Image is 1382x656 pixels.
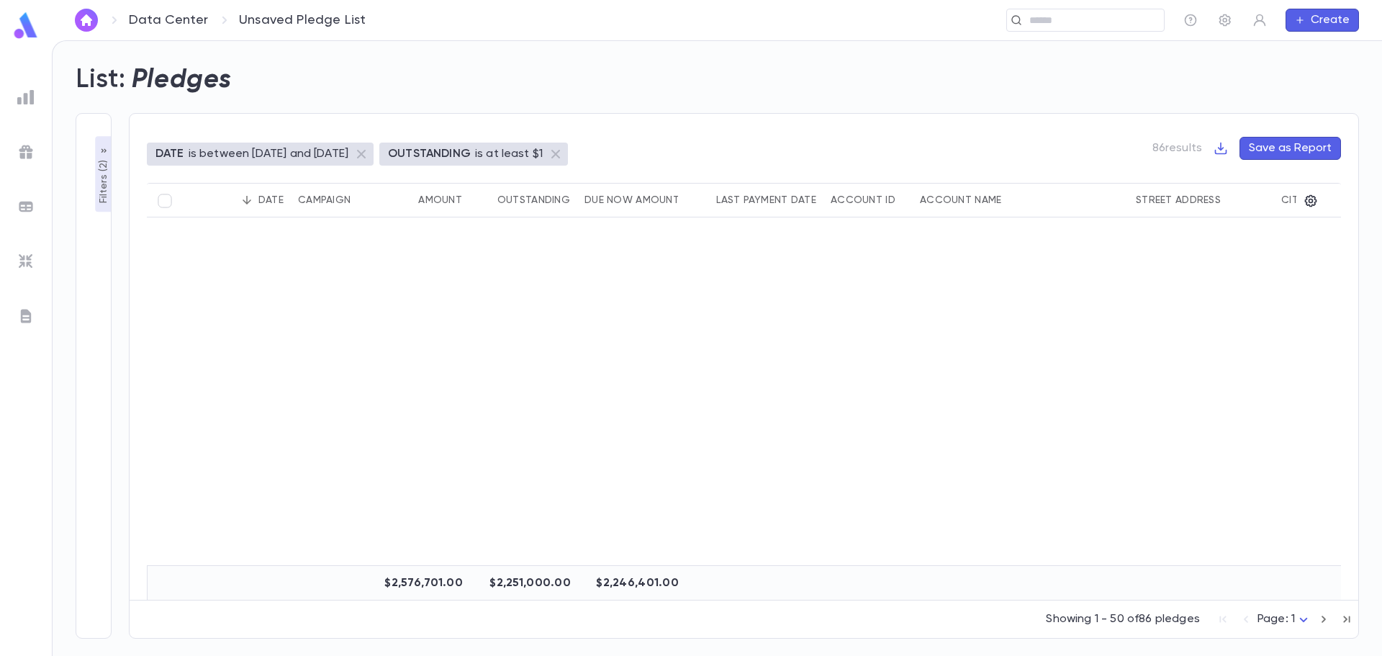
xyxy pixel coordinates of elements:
[1257,608,1312,631] div: Page: 1
[78,14,95,26] img: home_white.a664292cf8c1dea59945f0da9f25487c.svg
[1281,194,1305,206] div: City
[1136,194,1221,206] div: Street Address
[17,89,35,106] img: reports_grey.c525e4749d1bce6a11f5fe2a8de1b229.svg
[96,157,111,204] p: Filters ( 2 )
[189,147,348,161] p: is between [DATE] and [DATE]
[418,194,462,206] div: Amount
[235,189,258,212] button: Sort
[17,307,35,325] img: letters_grey.7941b92b52307dd3b8a917253454ce1c.svg
[239,12,366,28] p: Unsaved Pledge List
[17,253,35,270] img: imports_grey.530a8a0e642e233f2baf0ef88e8c9fcb.svg
[132,64,232,96] h2: Pledges
[716,194,816,206] div: Last Payment Date
[388,147,471,161] p: OUTSTANDING
[578,566,686,601] div: $2,246,401.00
[1239,137,1341,160] button: Save as Report
[76,64,126,96] h2: List:
[392,566,470,601] div: $2,576,701.00
[298,194,351,206] div: Campaign
[920,194,1001,206] div: Account Name
[17,143,35,161] img: campaigns_grey.99e729a5f7ee94e3726e6486bddda8f1.svg
[12,12,40,40] img: logo
[155,147,184,161] p: DATE
[17,198,35,215] img: batches_grey.339ca447c9d9533ef1741baa751efc33.svg
[379,143,568,166] div: OUTSTANDINGis at least $1
[831,194,895,206] div: Account ID
[1152,141,1202,156] p: 86 results
[470,566,578,601] div: $2,251,000.00
[1046,612,1199,626] p: Showing 1 - 50 of 86 pledges
[497,194,570,206] div: Outstanding
[1257,614,1295,625] span: Page: 1
[475,147,543,161] p: is at least $1
[129,12,208,28] a: Data Center
[1286,9,1359,32] button: Create
[95,137,112,212] button: Filters (2)
[147,143,374,166] div: DATEis between [DATE] and [DATE]
[258,194,284,206] div: Date
[584,194,679,206] div: Due Now Amount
